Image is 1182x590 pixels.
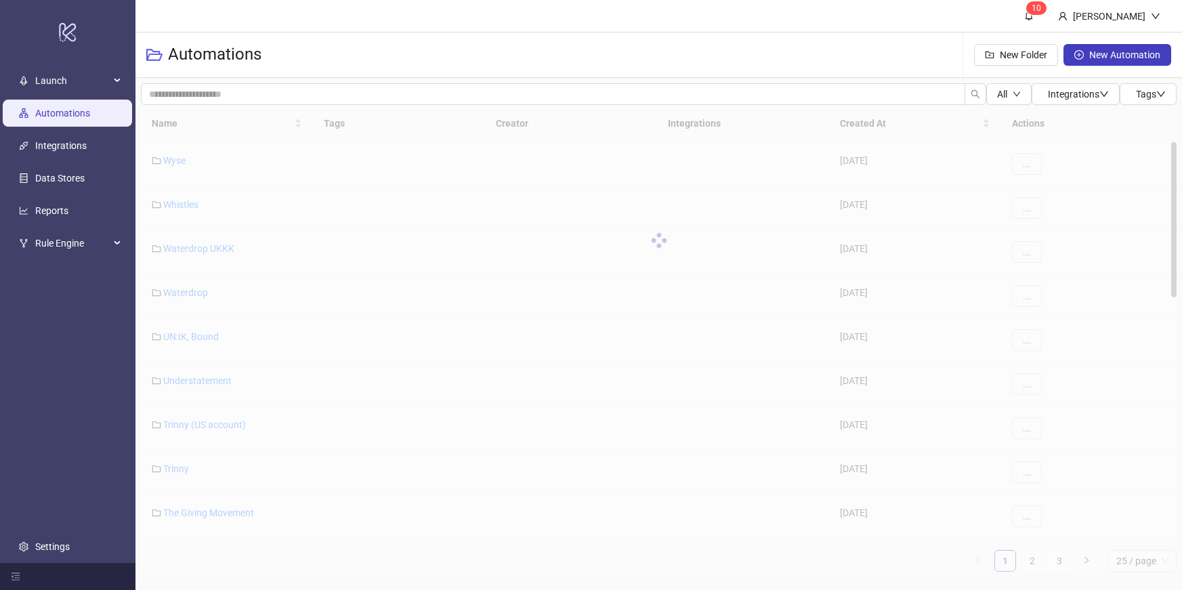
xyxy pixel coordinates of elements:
[35,230,110,257] span: Rule Engine
[1026,1,1047,15] sup: 10
[1089,49,1160,60] span: New Automation
[1013,90,1021,98] span: down
[35,205,68,216] a: Reports
[1024,11,1034,20] span: bell
[1099,89,1109,99] span: down
[1120,83,1177,105] button: Tagsdown
[1136,89,1166,100] span: Tags
[146,47,163,63] span: folder-open
[1036,3,1041,13] span: 0
[35,108,90,119] a: Automations
[11,572,20,581] span: menu-fold
[1063,44,1171,66] button: New Automation
[168,44,261,66] h3: Automations
[974,44,1058,66] button: New Folder
[997,89,1007,100] span: All
[35,541,70,552] a: Settings
[35,173,85,184] a: Data Stores
[19,76,28,85] span: rocket
[35,140,87,151] a: Integrations
[971,89,980,99] span: search
[19,238,28,248] span: fork
[1151,12,1160,21] span: down
[1032,83,1120,105] button: Integrationsdown
[985,50,994,60] span: folder-add
[1074,50,1084,60] span: plus-circle
[1000,49,1047,60] span: New Folder
[1068,9,1151,24] div: [PERSON_NAME]
[1048,89,1109,100] span: Integrations
[35,67,110,94] span: Launch
[1156,89,1166,99] span: down
[1032,3,1036,13] span: 1
[986,83,1032,105] button: Alldown
[1058,12,1068,21] span: user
